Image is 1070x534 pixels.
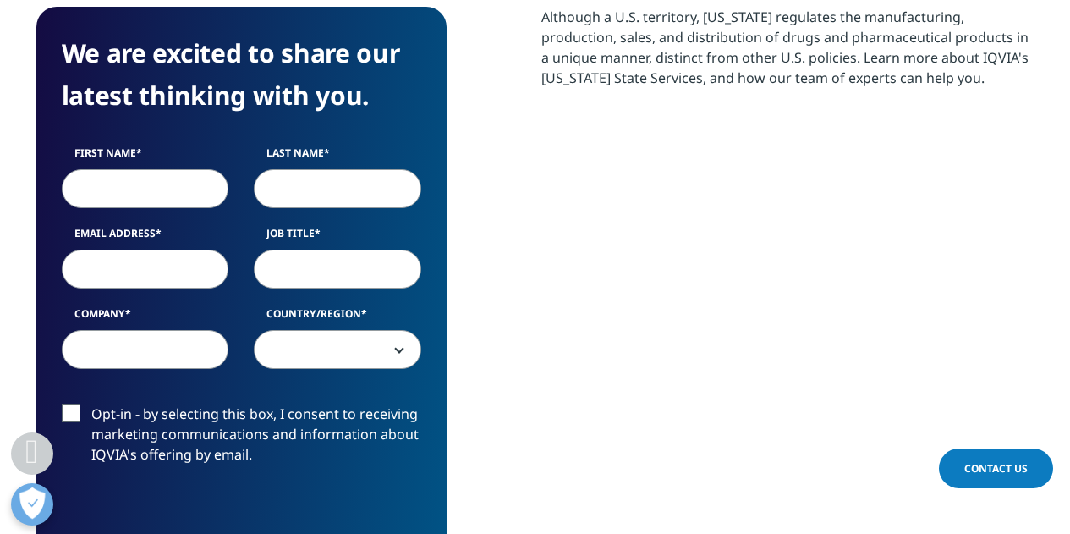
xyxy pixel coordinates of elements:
label: Opt-in - by selecting this box, I consent to receiving marketing communications and information a... [62,404,421,474]
span: Contact Us [964,461,1028,476]
label: Last Name [254,146,421,169]
label: Country/Region [254,306,421,330]
h4: We are excited to share our latest thinking with you. [62,32,421,117]
label: Company [62,306,229,330]
button: Open Preferences [11,483,53,526]
label: Email Address [62,226,229,250]
a: Contact Us [939,449,1053,488]
label: Job Title [254,226,421,250]
p: Although a U.S. territory, [US_STATE] regulates the manufacturing, production, sales, and distrib... [541,7,1034,101]
label: First Name [62,146,229,169]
